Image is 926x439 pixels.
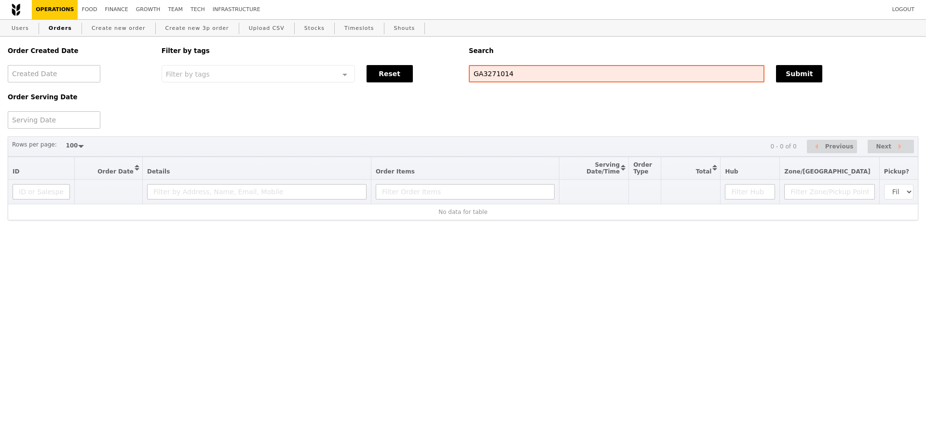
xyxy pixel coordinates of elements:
[633,161,652,175] span: Order Type
[807,140,857,154] button: Previous
[13,168,19,175] span: ID
[390,20,419,37] a: Shouts
[8,93,150,101] h5: Order Serving Date
[8,20,33,37] a: Users
[825,141,854,152] span: Previous
[245,20,288,37] a: Upload CSV
[8,47,150,54] h5: Order Created Date
[376,184,555,200] input: Filter Order Items
[376,168,415,175] span: Order Items
[8,111,100,129] input: Serving Date
[162,20,233,37] a: Create new 3p order
[725,168,738,175] span: Hub
[88,20,150,37] a: Create new order
[784,184,875,200] input: Filter Zone/Pickup Point
[12,140,57,149] label: Rows per page:
[884,168,909,175] span: Pickup?
[868,140,914,154] button: Next
[13,184,70,200] input: ID or Salesperson name
[13,209,913,215] div: No data for table
[300,20,328,37] a: Stocks
[876,141,891,152] span: Next
[469,47,918,54] h5: Search
[340,20,378,37] a: Timeslots
[147,184,367,200] input: Filter by Address, Name, Email, Mobile
[166,69,210,78] span: Filter by tags
[8,65,100,82] input: Created Date
[770,143,796,150] div: 0 - 0 of 0
[367,65,413,82] button: Reset
[784,168,871,175] span: Zone/[GEOGRAPHIC_DATA]
[469,65,764,82] input: Search any field
[776,65,822,82] button: Submit
[147,168,170,175] span: Details
[45,20,76,37] a: Orders
[12,3,20,16] img: Grain logo
[725,184,775,200] input: Filter Hub
[162,47,457,54] h5: Filter by tags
